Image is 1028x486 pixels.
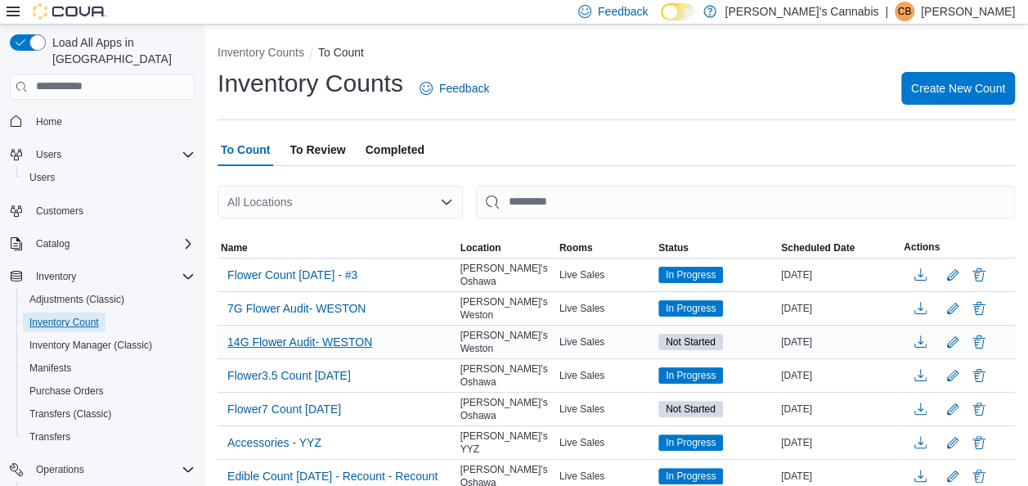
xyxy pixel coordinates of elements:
[666,301,716,316] span: In Progress
[460,262,553,288] span: [PERSON_NAME]'s Oshawa
[3,110,201,133] button: Home
[969,265,989,285] button: Delete
[658,334,723,350] span: Not Started
[318,46,364,59] button: To Count
[221,263,364,287] button: Flower Count [DATE] - #3
[658,468,723,484] span: In Progress
[658,367,723,384] span: In Progress
[440,196,453,209] button: Open list of options
[23,313,195,332] span: Inventory Count
[23,381,110,401] a: Purchase Orders
[218,67,403,100] h1: Inventory Counts
[778,466,900,486] div: [DATE]
[3,265,201,288] button: Inventory
[655,238,778,258] button: Status
[29,171,55,184] span: Users
[778,433,900,452] div: [DATE]
[911,80,1005,97] span: Create New Count
[227,367,351,384] span: Flower3.5 Count [DATE]
[29,267,195,286] span: Inventory
[227,334,372,350] span: 14G Flower Audit- WESTON
[901,72,1015,105] button: Create New Count
[969,299,989,318] button: Delete
[658,267,723,283] span: In Progress
[29,201,90,221] a: Customers
[221,430,328,455] button: Accessories - YYZ
[725,2,878,21] p: [PERSON_NAME]'s Cannabis
[921,2,1015,21] p: [PERSON_NAME]
[666,402,716,416] span: Not Started
[23,290,195,309] span: Adjustments (Classic)
[227,468,438,484] span: Edible Count [DATE] - Recount - Recount
[457,238,556,258] button: Location
[904,241,940,254] span: Actions
[943,430,963,455] button: Edit count details
[778,366,900,385] div: [DATE]
[23,427,195,447] span: Transfers
[221,241,248,254] span: Name
[3,199,201,223] button: Customers
[29,267,83,286] button: Inventory
[218,46,304,59] button: Inventory Counts
[969,433,989,452] button: Delete
[3,143,201,166] button: Users
[16,311,201,334] button: Inventory Count
[661,3,695,20] input: Dark Mode
[221,296,372,321] button: 7G Flower Audit- WESTON
[658,401,723,417] span: Not Started
[460,362,553,389] span: [PERSON_NAME]'s Oshawa
[16,288,201,311] button: Adjustments (Classic)
[943,363,963,388] button: Edit count details
[658,434,723,451] span: In Progress
[29,234,195,254] span: Catalog
[943,296,963,321] button: Edit count details
[969,466,989,486] button: Delete
[29,316,99,329] span: Inventory Count
[36,148,61,161] span: Users
[29,362,71,375] span: Manifests
[895,2,914,21] div: Cyrena Brathwaite
[460,430,553,456] span: [PERSON_NAME]'s YYZ
[23,168,195,187] span: Users
[33,3,106,20] img: Cova
[460,396,553,422] span: [PERSON_NAME]'s Oshawa
[559,241,593,254] span: Rooms
[556,433,655,452] div: Live Sales
[221,397,348,421] button: Flower7 Count [DATE]
[23,168,61,187] a: Users
[658,300,723,317] span: In Progress
[460,329,553,355] span: [PERSON_NAME]'s Weston
[943,263,963,287] button: Edit count details
[556,399,655,419] div: Live Sales
[969,399,989,419] button: Delete
[29,145,68,164] button: Users
[778,238,900,258] button: Scheduled Date
[29,385,104,398] span: Purchase Orders
[16,166,201,189] button: Users
[943,330,963,354] button: Edit count details
[598,3,648,20] span: Feedback
[23,358,195,378] span: Manifests
[227,434,321,451] span: Accessories - YYZ
[556,366,655,385] div: Live Sales
[658,241,689,254] span: Status
[23,381,195,401] span: Purchase Orders
[36,205,83,218] span: Customers
[227,300,366,317] span: 7G Flower Audit- WESTON
[666,335,716,349] span: Not Started
[778,265,900,285] div: [DATE]
[36,115,62,128] span: Home
[666,435,716,450] span: In Progress
[666,469,716,484] span: In Progress
[16,425,201,448] button: Transfers
[16,357,201,380] button: Manifests
[943,397,963,421] button: Edit count details
[885,2,888,21] p: |
[29,145,195,164] span: Users
[23,335,195,355] span: Inventory Manager (Classic)
[227,267,357,283] span: Flower Count [DATE] - #3
[16,403,201,425] button: Transfers (Classic)
[556,238,655,258] button: Rooms
[221,363,357,388] button: Flower3.5 Count [DATE]
[16,380,201,403] button: Purchase Orders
